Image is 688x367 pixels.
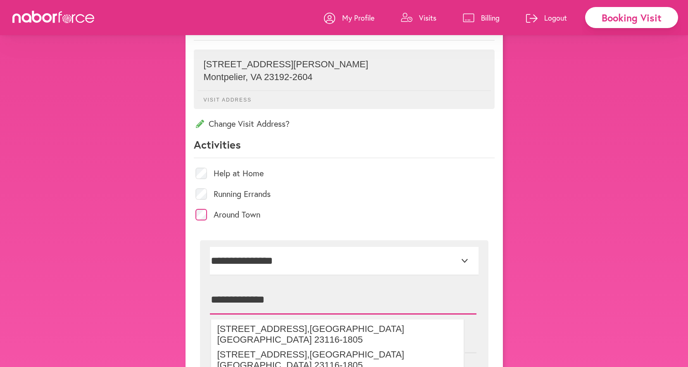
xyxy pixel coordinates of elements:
a: My Profile [324,5,374,30]
label: Running Errands [214,190,271,198]
p: My Profile [342,13,374,23]
a: Logout [526,5,567,30]
label: Around Town [214,211,260,219]
p: Activities [194,137,495,158]
p: Billing [481,13,500,23]
a: Billing [463,5,500,30]
p: [STREET_ADDRESS][PERSON_NAME] [204,59,485,70]
p: Visits [419,13,436,23]
a: Visits [401,5,436,30]
p: Montpelier , VA 23192-2604 [204,72,485,83]
label: Help at Home [214,169,264,178]
div: Booking Visit [585,7,678,28]
li: [STREET_ADDRESS] , [GEOGRAPHIC_DATA] [GEOGRAPHIC_DATA] 23116-1805 [210,320,465,347]
p: Change Visit Address? [194,118,495,129]
p: Visit Address [198,90,491,103]
p: Logout [544,13,567,23]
